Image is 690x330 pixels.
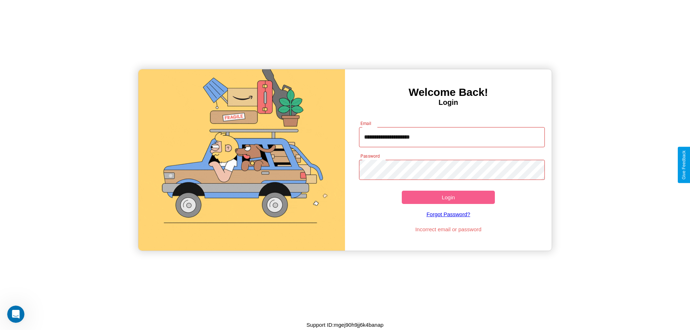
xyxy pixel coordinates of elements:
h3: Welcome Back! [345,86,552,98]
p: Support ID: mgej90h9jj6k4banap [307,320,383,330]
label: Email [360,120,372,126]
label: Password [360,153,379,159]
h4: Login [345,98,552,107]
a: Forgot Password? [355,204,542,224]
p: Incorrect email or password [355,224,542,234]
button: Login [402,191,495,204]
div: Give Feedback [681,150,686,180]
img: gif [138,69,345,251]
iframe: Intercom live chat [7,306,24,323]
